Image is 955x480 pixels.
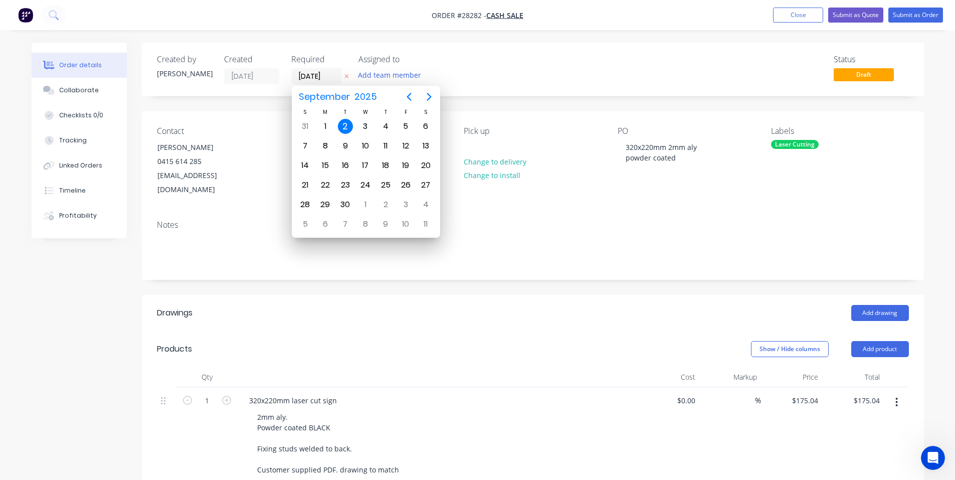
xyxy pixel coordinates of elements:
[335,108,355,116] div: T
[318,217,333,232] div: Monday, October 6, 2025
[888,8,943,23] button: Submit as Order
[458,169,525,182] button: Change to install
[32,53,127,78] button: Order details
[338,197,353,212] div: Tuesday, September 30, 2025
[771,140,819,149] div: Laser Cutting
[699,367,761,387] div: Markup
[149,140,249,197] div: [PERSON_NAME]0415 614 285[EMAIL_ADDRESS][DOMAIN_NAME]
[18,8,33,23] img: Factory
[358,138,373,153] div: Wednesday, September 10, 2025
[318,158,333,173] div: Monday, September 15, 2025
[418,197,433,212] div: Saturday, October 4, 2025
[751,341,829,357] button: Show / Hide columns
[355,108,375,116] div: W
[418,138,433,153] div: Saturday, September 13, 2025
[32,153,127,178] button: Linked Orders
[59,136,87,145] div: Tracking
[358,197,373,212] div: Wednesday, October 1, 2025
[352,88,379,106] span: 2025
[851,305,909,321] button: Add drawing
[293,88,384,106] button: September2025
[358,68,427,82] button: Add team member
[32,203,127,228] button: Profitability
[358,55,459,64] div: Assigned to
[398,178,413,193] div: Friday, September 26, 2025
[224,55,279,64] div: Created
[921,446,945,470] iframe: Intercom live chat
[618,126,755,136] div: PO
[358,178,373,193] div: Wednesday, September 24, 2025
[378,217,393,232] div: Thursday, October 9, 2025
[771,126,908,136] div: Labels
[318,138,333,153] div: Monday, September 8, 2025
[157,68,212,79] div: [PERSON_NAME]
[59,86,99,95] div: Collaborate
[298,217,313,232] div: Sunday, October 5, 2025
[318,197,333,212] div: Monday, September 29, 2025
[851,341,909,357] button: Add product
[338,217,353,232] div: Tuesday, October 7, 2025
[398,158,413,173] div: Friday, September 19, 2025
[761,367,823,387] div: Price
[295,108,315,116] div: S
[298,197,313,212] div: Sunday, September 28, 2025
[378,138,393,153] div: Thursday, September 11, 2025
[297,88,352,106] span: September
[318,178,333,193] div: Monday, September 22, 2025
[157,169,241,197] div: [EMAIL_ADDRESS][DOMAIN_NAME]
[157,55,212,64] div: Created by
[338,138,353,153] div: Tuesday, September 9, 2025
[59,61,102,70] div: Order details
[338,178,353,193] div: Tuesday, September 23, 2025
[338,119,353,134] div: Today, Tuesday, September 2, 2025
[157,307,193,319] div: Drawings
[822,367,884,387] div: Total
[834,55,909,64] div: Status
[828,8,883,23] button: Submit as Quote
[318,119,333,134] div: Monday, September 1, 2025
[59,111,103,120] div: Checklists 0/0
[157,154,241,169] div: 0415 614 285
[418,158,433,173] div: Saturday, September 20, 2025
[298,119,313,134] div: Sunday, August 31, 2025
[358,217,373,232] div: Wednesday, October 8, 2025
[157,126,294,136] div: Contact
[378,158,393,173] div: Thursday, September 18, 2025
[338,158,353,173] div: Tuesday, September 16, 2025
[358,119,373,134] div: Wednesday, September 3, 2025
[298,158,313,173] div: Sunday, September 14, 2025
[398,197,413,212] div: Friday, October 3, 2025
[418,217,433,232] div: Saturday, October 11, 2025
[378,119,393,134] div: Thursday, September 4, 2025
[773,8,823,23] button: Close
[32,178,127,203] button: Timeline
[418,178,433,193] div: Saturday, September 27, 2025
[59,211,97,220] div: Profitability
[486,11,523,20] a: CASH SALE
[375,108,396,116] div: T
[157,220,909,230] div: Notes
[638,367,700,387] div: Cost
[378,197,393,212] div: Thursday, October 2, 2025
[618,140,705,165] div: 320x220mm 2mm aly powder coated
[298,138,313,153] div: Sunday, September 7, 2025
[398,217,413,232] div: Friday, October 10, 2025
[464,126,601,136] div: Pick up
[32,103,127,128] button: Checklists 0/0
[315,108,335,116] div: M
[834,68,894,81] span: Draft
[249,410,407,477] div: 2mm aly. Powder coated BLACK Fixing studs welded to back. Customer supplied PDF. drawing to match
[458,154,531,168] button: Change to delivery
[418,119,433,134] div: Saturday, September 6, 2025
[59,161,102,170] div: Linked Orders
[32,128,127,153] button: Tracking
[398,119,413,134] div: Friday, September 5, 2025
[291,55,346,64] div: Required
[177,367,237,387] div: Qty
[32,78,127,103] button: Collaborate
[157,140,241,154] div: [PERSON_NAME]
[432,11,486,20] span: Order #28282 -
[419,87,439,107] button: Next page
[398,138,413,153] div: Friday, September 12, 2025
